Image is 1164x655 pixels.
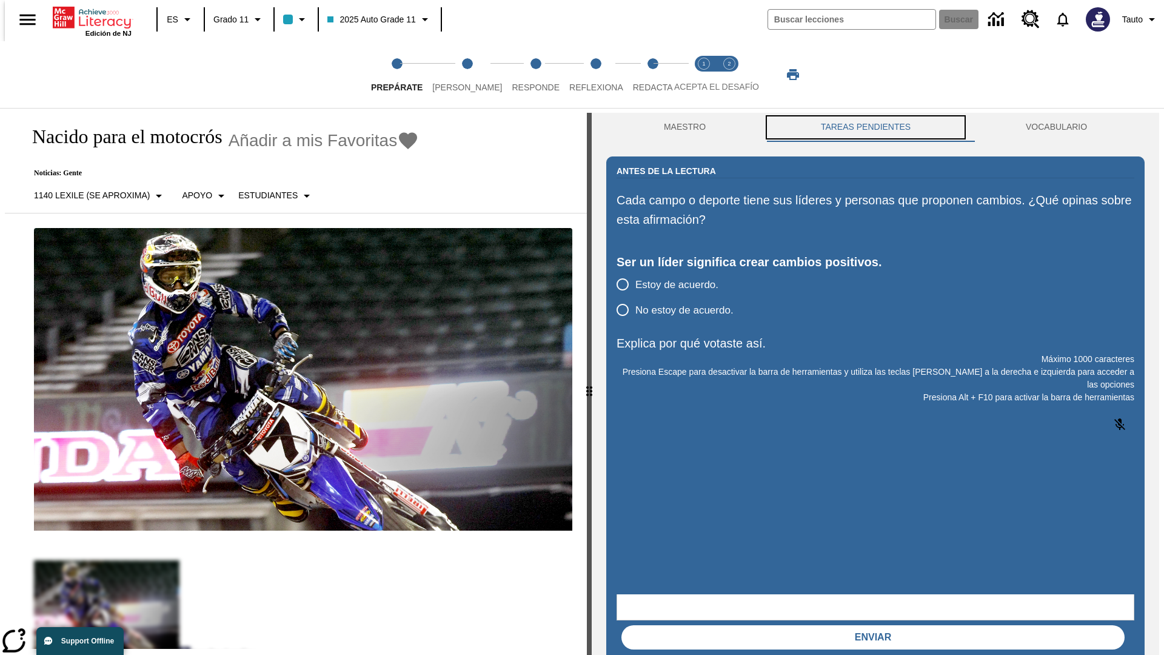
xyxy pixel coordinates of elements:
[592,113,1159,655] div: activity
[606,113,763,142] button: Maestro
[774,64,812,86] button: Imprimir
[229,131,398,150] span: Añadir a mis Favoritas
[161,8,200,30] button: Lenguaje: ES, Selecciona un idioma
[968,113,1145,142] button: VOCABULARIO
[1105,410,1134,439] button: Haga clic para activar la función de reconocimiento de voz
[606,113,1145,142] div: Instructional Panel Tabs
[617,366,1134,391] p: Presiona Escape para desactivar la barra de herramientas y utiliza las teclas [PERSON_NAME] a la ...
[327,13,415,26] span: 2025 Auto Grade 11
[617,190,1134,229] p: Cada campo o deporte tiene sus líderes y personas que proponen cambios. ¿Qué opinas sobre esta af...
[1079,4,1117,35] button: Escoja un nuevo avatar
[674,82,759,92] span: ACEPTA EL DESAFÍO
[1086,7,1110,32] img: Avatar
[19,126,222,148] h1: Nacido para el motocrós
[19,169,419,178] p: Noticias: Gente
[981,3,1014,36] a: Centro de información
[635,277,718,293] span: Estoy de acuerdo.
[177,185,233,207] button: Tipo de apoyo, Apoyo
[432,82,502,92] span: [PERSON_NAME]
[36,627,124,655] button: Support Offline
[423,41,512,108] button: Lee step 2 of 5
[5,10,177,21] body: Explica por qué votaste así. Máximo 1000 caracteres Presiona Alt + F10 para activar la barra de h...
[1117,8,1164,30] button: Perfil/Configuración
[587,113,592,655] div: Pulsa la tecla de intro o la barra espaciadora y luego presiona las flechas de derecha e izquierd...
[617,272,743,323] div: poll
[167,13,178,26] span: ES
[61,637,114,645] span: Support Offline
[763,113,968,142] button: TAREAS PENDIENTES
[569,82,623,92] span: Reflexiona
[686,41,721,108] button: Acepta el desafío lee step 1 of 2
[233,185,319,207] button: Seleccionar estudiante
[617,391,1134,404] p: Presiona Alt + F10 para activar la barra de herramientas
[34,189,150,202] p: 1140 Lexile (Se aproxima)
[621,625,1125,650] button: Enviar
[34,228,572,531] img: El corredor de motocrós James Stewart vuela por los aires en su motocicleta de montaña
[10,2,45,38] button: Abrir el menú lateral
[768,10,935,29] input: Buscar campo
[361,41,432,108] button: Prepárate step 1 of 5
[1047,4,1079,35] a: Notificaciones
[229,130,420,151] button: Añadir a mis Favoritas - Nacido para el motocrós
[238,189,298,202] p: Estudiantes
[560,41,633,108] button: Reflexiona step 4 of 5
[323,8,436,30] button: Clase: 2025 Auto Grade 11, Selecciona una clase
[1122,13,1143,26] span: Tauto
[502,41,569,108] button: Responde step 3 of 5
[512,82,560,92] span: Responde
[635,303,734,318] span: No estoy de acuerdo.
[209,8,270,30] button: Grado: Grado 11, Elige un grado
[1014,3,1047,36] a: Centro de recursos, Se abrirá en una pestaña nueva.
[29,185,171,207] button: Seleccione Lexile, 1140 Lexile (Se aproxima)
[702,61,705,67] text: 1
[278,8,314,30] button: El color de la clase es azul claro. Cambiar el color de la clase.
[617,334,1134,353] p: Explica por qué votaste así.
[182,189,212,202] p: Apoyo
[371,82,423,92] span: Prepárate
[617,353,1134,366] p: Máximo 1000 caracteres
[85,30,132,37] span: Edición de NJ
[712,41,747,108] button: Acepta el desafío contesta step 2 of 2
[727,61,731,67] text: 2
[617,164,716,178] h2: Antes de la lectura
[617,252,1134,272] div: Ser un líder significa crear cambios positivos.
[623,41,683,108] button: Redacta step 5 of 5
[633,82,673,92] span: Redacta
[213,13,249,26] span: Grado 11
[5,113,587,649] div: reading
[53,4,132,37] div: Portada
